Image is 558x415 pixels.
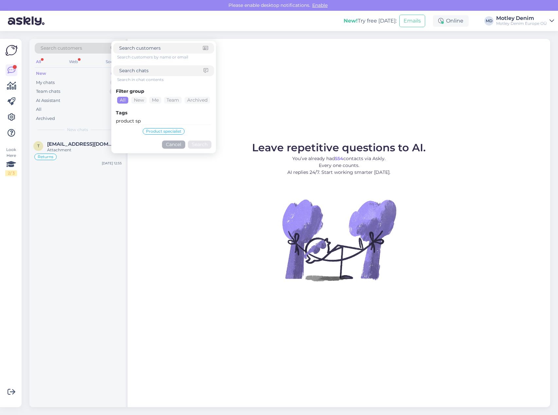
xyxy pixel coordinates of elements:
div: New [36,70,46,77]
input: Search customers [119,45,203,52]
div: Web [68,58,79,66]
div: 1 [111,70,119,77]
div: Motley Denim [496,16,547,21]
span: tlstorben@hotmail.com [47,141,115,147]
img: Askly Logo [5,44,18,57]
span: Search customers [41,45,82,52]
span: Leave repetitive questions to AI. [252,141,426,154]
div: 2 / 3 [5,170,17,176]
span: t [37,143,40,148]
div: Team chats [36,88,60,95]
div: 0 [110,88,119,95]
button: Emails [399,15,425,27]
div: Filter group [116,88,211,95]
img: No Chat active [280,181,398,299]
a: Motley DenimMotley Denim Europe OÜ [496,16,554,26]
div: All [36,106,42,113]
div: Search customers by name or email [117,54,214,60]
div: Online [433,15,469,27]
div: All [117,97,128,104]
div: Socials [104,58,120,66]
p: You’ve already had contacts via Askly. Every one counts. AI replies 24/7. Start working smarter [... [252,155,426,176]
span: Enable [310,2,330,8]
span: Returns [38,155,53,159]
div: Tags [116,109,211,116]
div: Motley Denim Europe OÜ [496,21,547,26]
div: Look Here [5,147,17,176]
div: All [35,58,42,66]
input: Filter by tags [116,118,211,125]
div: Attachment [47,147,122,153]
div: 2 [110,79,119,86]
b: New! [344,18,358,24]
b: 554 [335,156,343,161]
div: AI Assistant [36,97,60,104]
div: Try free [DATE]: [344,17,397,25]
div: [DATE] 12:55 [102,161,122,166]
div: My chats [36,79,55,86]
div: Search in chat contents [117,77,214,83]
div: MD [484,16,494,25]
input: Search chats [119,67,204,74]
span: New chats [67,127,88,133]
div: Archived [36,115,55,122]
